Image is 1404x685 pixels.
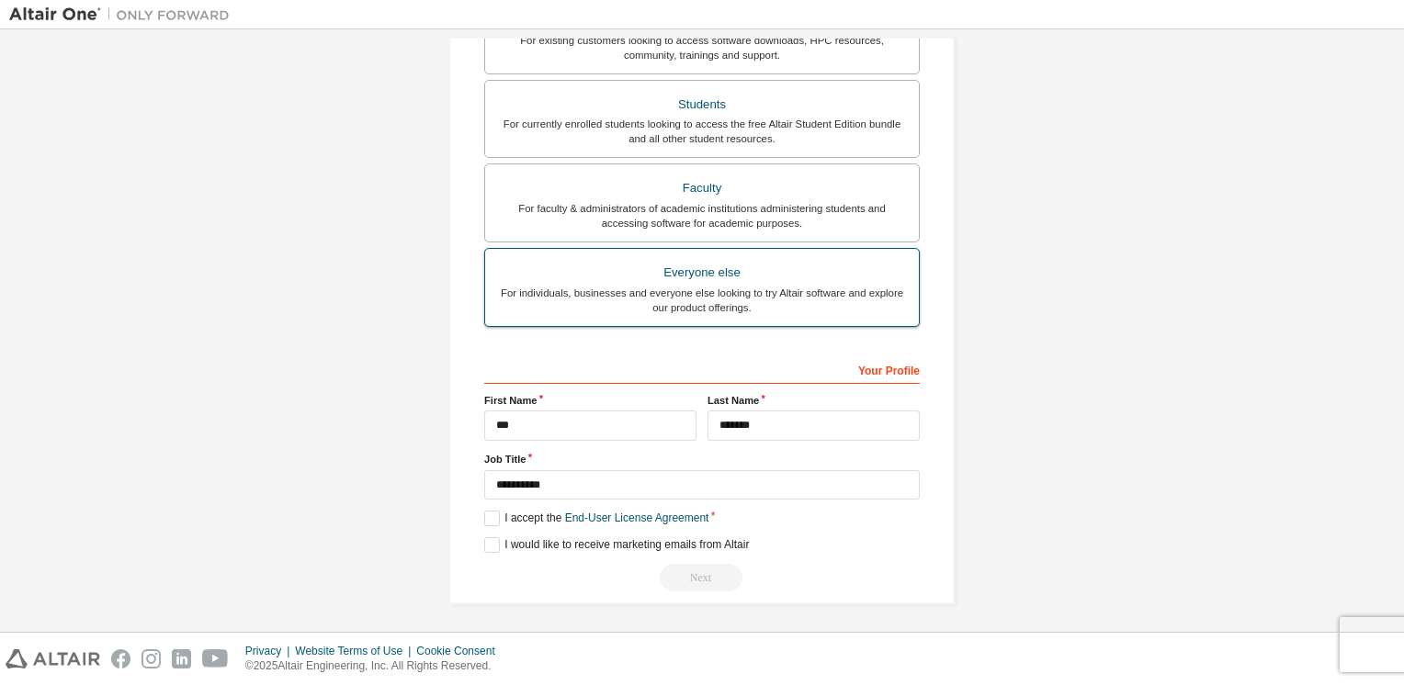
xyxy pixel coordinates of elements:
[484,354,920,384] div: Your Profile
[496,175,908,201] div: Faculty
[496,117,908,146] div: For currently enrolled students looking to access the free Altair Student Edition bundle and all ...
[295,644,416,658] div: Website Terms of Use
[111,649,130,668] img: facebook.svg
[496,92,908,118] div: Students
[484,511,708,526] label: I accept the
[245,658,506,674] p: © 2025 Altair Engineering, Inc. All Rights Reserved.
[565,511,709,524] a: End-User License Agreement
[484,393,696,408] label: First Name
[202,649,229,668] img: youtube.svg
[142,649,161,668] img: instagram.svg
[496,33,908,62] div: For existing customers looking to access software downloads, HPC resources, community, trainings ...
[708,393,920,408] label: Last Name
[484,452,920,466] label: Job Title
[9,6,239,24] img: Altair One
[172,649,191,668] img: linkedin.svg
[484,537,749,553] label: I would like to receive marketing emails from Altair
[496,201,908,230] div: For faculty & administrators of academic institutions administering students and accessing softwa...
[496,286,908,315] div: For individuals, businesses and everyone else looking to try Altair software and explore our prod...
[484,564,920,591] div: Read and acccept EULA to continue
[416,644,505,658] div: Cookie Consent
[6,649,100,668] img: altair_logo.svg
[245,644,295,658] div: Privacy
[496,260,908,286] div: Everyone else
